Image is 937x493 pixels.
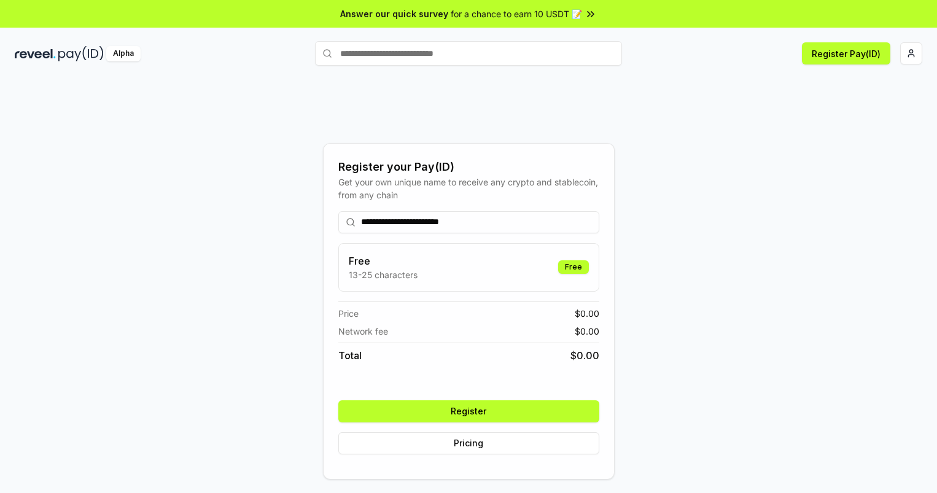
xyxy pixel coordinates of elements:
[58,46,104,61] img: pay_id
[338,176,599,201] div: Get your own unique name to receive any crypto and stablecoin, from any chain
[338,307,359,320] span: Price
[338,348,362,363] span: Total
[575,307,599,320] span: $ 0.00
[558,260,589,274] div: Free
[451,7,582,20] span: for a chance to earn 10 USDT 📝
[338,158,599,176] div: Register your Pay(ID)
[338,400,599,422] button: Register
[338,432,599,454] button: Pricing
[15,46,56,61] img: reveel_dark
[802,42,890,64] button: Register Pay(ID)
[575,325,599,338] span: $ 0.00
[349,268,418,281] p: 13-25 characters
[106,46,141,61] div: Alpha
[349,254,418,268] h3: Free
[338,325,388,338] span: Network fee
[340,7,448,20] span: Answer our quick survey
[570,348,599,363] span: $ 0.00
